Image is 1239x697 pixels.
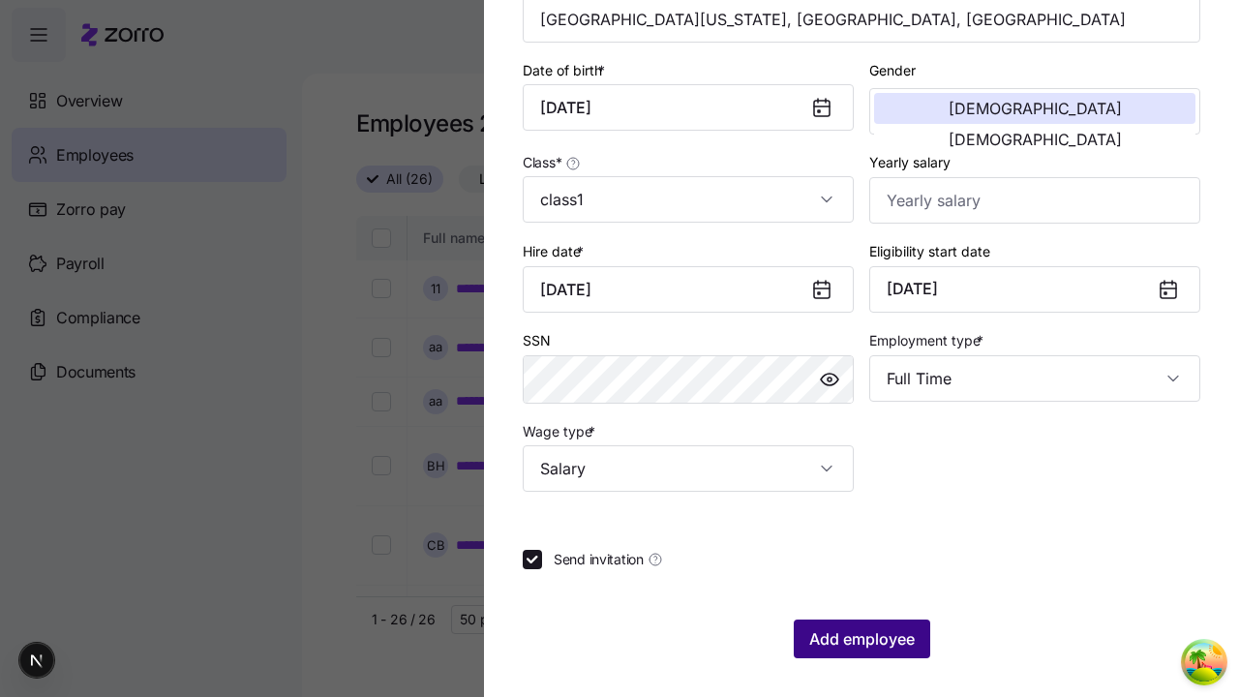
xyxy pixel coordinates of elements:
[523,84,854,131] input: MM/DD/YYYY
[1185,643,1224,682] button: Open Tanstack query devtools
[554,550,644,569] span: Send invitation
[949,101,1122,116] span: [DEMOGRAPHIC_DATA]
[523,176,854,223] input: Class
[523,241,588,262] label: Hire date
[869,177,1200,224] input: Yearly salary
[869,330,987,351] label: Employment type
[523,153,561,172] span: Class *
[523,421,599,442] label: Wage type
[794,620,930,658] button: Add employee
[869,355,1200,402] input: Select employment type
[949,132,1122,147] span: [DEMOGRAPHIC_DATA]
[809,627,915,651] span: Add employee
[869,152,951,173] label: Yearly salary
[523,266,854,313] input: MM/DD/YYYY
[523,445,854,492] input: Select wage type
[523,330,551,351] label: SSN
[869,60,916,81] label: Gender
[869,266,1200,313] button: [DATE]
[523,60,609,81] label: Date of birth
[869,241,990,262] label: Eligibility start date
